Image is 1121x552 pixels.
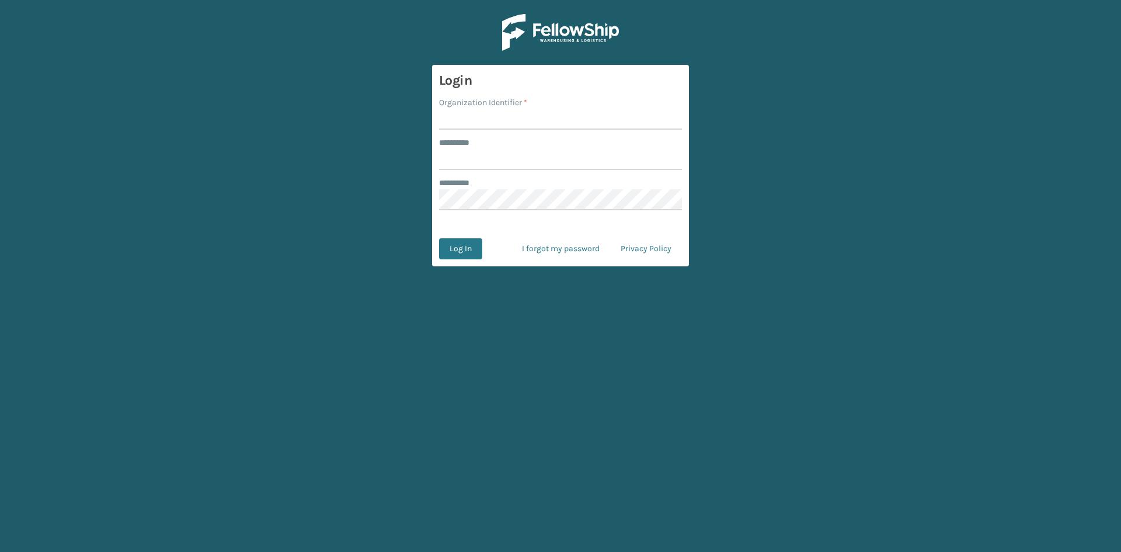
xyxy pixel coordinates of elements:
img: Logo [502,14,619,51]
a: I forgot my password [511,238,610,259]
label: Organization Identifier [439,96,527,109]
h3: Login [439,72,682,89]
button: Log In [439,238,482,259]
a: Privacy Policy [610,238,682,259]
